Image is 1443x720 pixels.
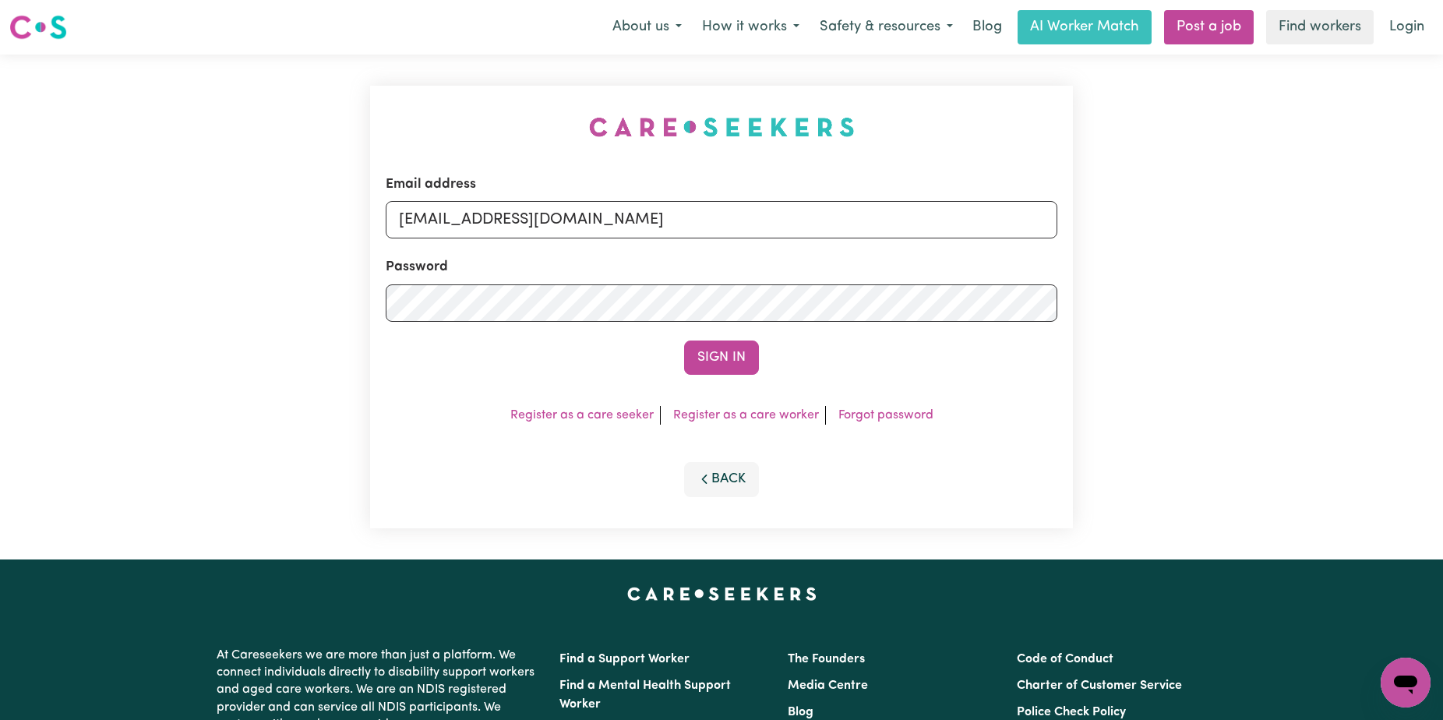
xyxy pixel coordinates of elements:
button: Safety & resources [810,11,963,44]
a: Register as a care seeker [510,409,654,422]
a: Find a Support Worker [559,653,690,665]
a: AI Worker Match [1018,10,1152,44]
a: Blog [788,706,813,718]
iframe: Button to launch messaging window [1381,658,1431,708]
a: Charter of Customer Service [1017,679,1182,692]
a: Register as a care worker [673,409,819,422]
a: Post a job [1164,10,1254,44]
a: Media Centre [788,679,868,692]
a: Code of Conduct [1017,653,1113,665]
a: The Founders [788,653,865,665]
label: Email address [386,175,476,195]
input: Email address [386,201,1057,238]
button: About us [602,11,692,44]
label: Password [386,257,448,277]
a: Careseekers logo [9,9,67,45]
button: Sign In [684,341,759,375]
a: Blog [963,10,1011,44]
a: Forgot password [838,409,933,422]
a: Find workers [1266,10,1374,44]
img: Careseekers logo [9,13,67,41]
button: How it works [692,11,810,44]
a: Careseekers home page [627,588,817,600]
a: Login [1380,10,1434,44]
a: Police Check Policy [1017,706,1126,718]
button: Back [684,462,759,496]
a: Find a Mental Health Support Worker [559,679,731,711]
